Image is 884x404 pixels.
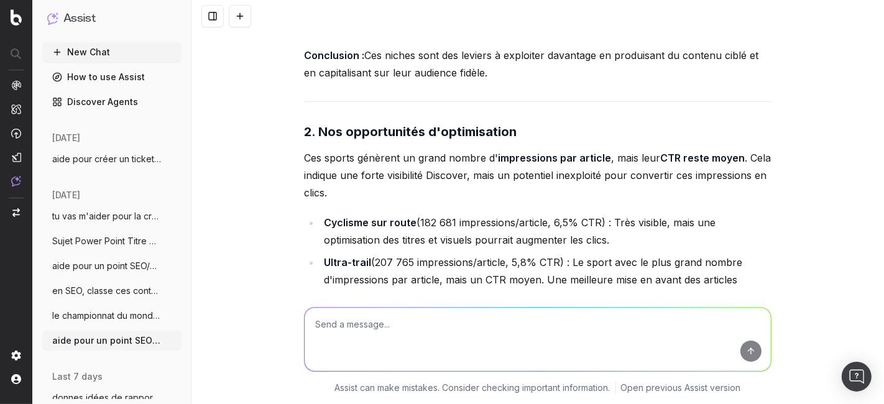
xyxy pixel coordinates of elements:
[42,256,182,276] button: aide pour un point SEO/Data, on va trait
[52,235,162,247] span: Sujet Power Point Titre Discover Aide-mo
[52,310,162,322] span: le championnat du monde masculin de vole
[12,208,20,217] img: Switch project
[660,152,745,164] strong: CTR reste moyen
[11,128,21,139] img: Activation
[304,149,771,201] p: Ces sports génèrent un grand nombre d' , mais leur . Cela indique une forte visibilité Discover, ...
[11,176,21,186] img: Assist
[52,189,80,201] span: [DATE]
[52,370,103,383] span: last 7 days
[42,281,182,301] button: en SEO, classe ces contenus en chaud fro
[52,260,162,272] span: aide pour un point SEO/Data, on va trait
[304,124,517,139] strong: 2. Nos opportunités d'optimisation
[42,92,182,112] a: Discover Agents
[621,382,741,394] a: Open previous Assist version
[842,362,872,392] div: Open Intercom Messenger
[304,49,364,62] strong: Conclusion :
[11,152,21,162] img: Studio
[324,216,417,229] strong: Cyclisme sur route
[47,10,177,27] button: Assist
[42,42,182,62] button: New Chat
[42,331,182,351] button: aide pour un point SEO-date, je vais te
[42,306,182,326] button: le championnat du monde masculin de vole
[52,285,162,297] span: en SEO, classe ces contenus en chaud fro
[42,67,182,87] a: How to use Assist
[52,132,80,144] span: [DATE]
[335,382,610,394] p: Assist can make mistakes. Consider checking important information.
[63,10,96,27] h1: Assist
[320,214,771,249] li: (182 681 impressions/article, 6,5% CTR) : Très visible, mais une optimisation des titres et visue...
[320,254,771,306] li: (207 765 impressions/article, 5,8% CTR) : Le sport avec le plus grand nombre d'impressions par ar...
[324,256,371,269] strong: Ultra-trail
[47,12,58,24] img: Assist
[52,392,162,404] span: donnes idées de rapport pour optimiser l
[11,9,22,25] img: Botify logo
[52,210,162,223] span: tu vas m'aider pour la création de [PERSON_NAME]
[42,206,182,226] button: tu vas m'aider pour la création de [PERSON_NAME]
[42,231,182,251] button: Sujet Power Point Titre Discover Aide-mo
[52,153,162,165] span: aide pour créer un ticket : dans notre c
[11,374,21,384] img: My account
[52,334,162,347] span: aide pour un point SEO-date, je vais te
[11,351,21,360] img: Setting
[11,80,21,90] img: Analytics
[498,152,611,164] strong: impressions par article
[11,104,21,114] img: Intelligence
[42,149,182,169] button: aide pour créer un ticket : dans notre c
[304,47,771,81] p: Ces niches sont des leviers à exploiter davantage en produisant du contenu ciblé et en capitalisa...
